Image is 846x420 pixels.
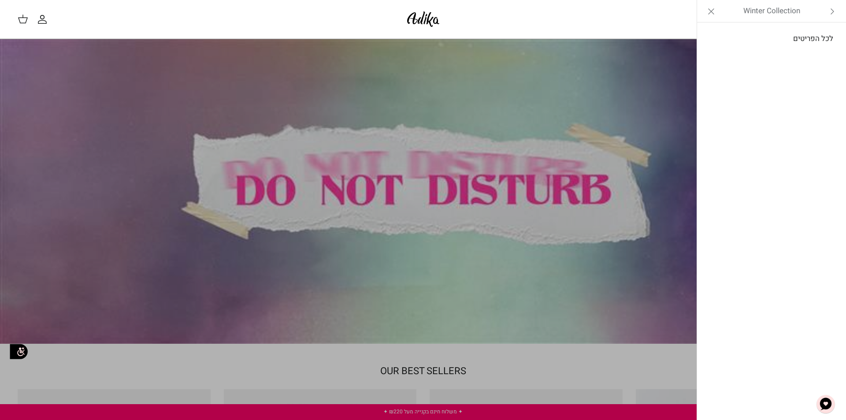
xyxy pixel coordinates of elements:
[37,14,51,25] a: החשבון שלי
[7,340,31,364] img: accessibility_icon02.svg
[701,28,842,50] a: לכל הפריטים
[813,391,839,417] button: צ'אט
[404,9,442,30] img: Adika IL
